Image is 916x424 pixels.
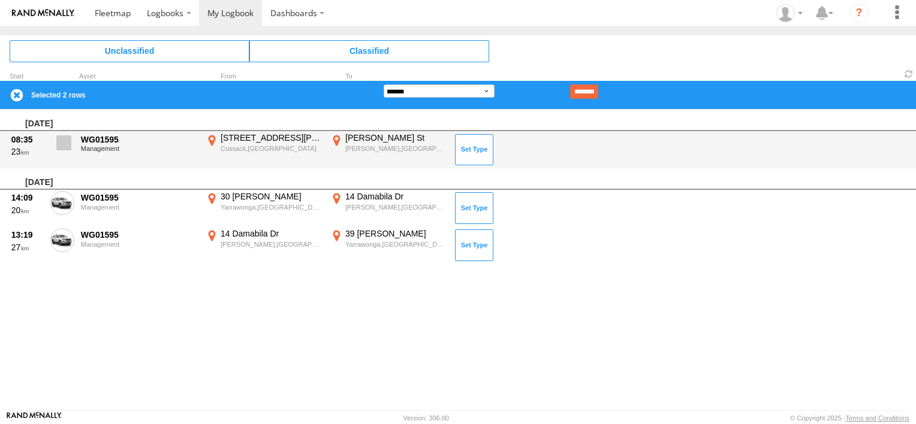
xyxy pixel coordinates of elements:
div: [PERSON_NAME],[GEOGRAPHIC_DATA] [345,144,447,153]
div: Yarrawonga,[GEOGRAPHIC_DATA] [345,240,447,249]
div: To [329,74,448,80]
div: [PERSON_NAME] St [345,132,447,143]
div: [PERSON_NAME],[GEOGRAPHIC_DATA] [221,240,322,249]
div: Management [81,145,197,152]
div: Cossack,[GEOGRAPHIC_DATA] [221,144,322,153]
div: WG01595 [81,192,197,203]
label: Click to View Event Location [204,228,324,263]
div: 14:09 [11,192,44,203]
i: ? [849,4,869,23]
div: 39 [PERSON_NAME] [345,228,447,239]
div: 20 [11,205,44,216]
div: 14 Damabila Dr [221,228,322,239]
div: 08:35 [11,134,44,145]
a: Visit our Website [7,412,62,424]
div: [STREET_ADDRESS][PERSON_NAME] [221,132,322,143]
div: Management [81,241,197,248]
span: Click to view Unclassified Trips [10,40,249,62]
div: © Copyright 2025 - [790,414,909,422]
label: Click to View Event Location [329,228,448,263]
button: Click to Set [455,229,493,261]
img: rand-logo.svg [12,9,74,17]
div: WG01595 [81,229,197,240]
label: Clear Selection [10,88,24,102]
button: Click to Set [455,192,493,223]
div: Management [81,204,197,211]
div: 27 [11,242,44,253]
div: WG01595 [81,134,197,145]
div: [PERSON_NAME],[GEOGRAPHIC_DATA] [345,203,447,211]
span: Click to view Classified Trips [249,40,489,62]
div: Click to Sort [10,74,46,80]
div: Trevor Wilson [772,4,807,22]
div: Version: 306.00 [403,414,449,422]
label: Click to View Event Location [329,191,448,226]
label: Click to View Event Location [204,191,324,226]
div: 13:19 [11,229,44,240]
a: Terms and Conditions [846,414,909,422]
div: 30 [PERSON_NAME] [221,191,322,202]
label: Click to View Event Location [329,132,448,167]
div: 14 Damabila Dr [345,191,447,202]
div: Yarrawonga,[GEOGRAPHIC_DATA] [221,203,322,211]
div: From [204,74,324,80]
button: Click to Set [455,134,493,165]
label: Click to View Event Location [204,132,324,167]
span: Refresh [902,68,916,80]
div: Asset [79,74,199,80]
div: 23 [11,146,44,157]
